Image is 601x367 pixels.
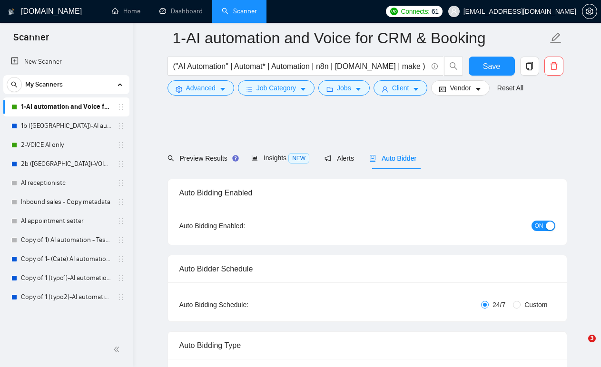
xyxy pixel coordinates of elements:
[117,198,125,206] span: holder
[451,8,457,15] span: user
[112,7,140,15] a: homeHome
[7,77,22,92] button: search
[369,155,376,162] span: robot
[325,155,331,162] span: notification
[179,221,305,231] div: Auto Bidding Enabled:
[413,86,419,93] span: caret-down
[521,299,551,310] span: Custom
[545,62,563,70] span: delete
[176,86,182,93] span: setting
[483,60,500,72] span: Save
[439,86,446,93] span: idcard
[390,8,398,15] img: upwork-logo.png
[117,293,125,301] span: holder
[117,255,125,263] span: holder
[173,60,427,72] input: Search Freelance Jobs...
[3,75,129,307] li: My Scanners
[25,75,63,94] span: My Scanners
[21,135,111,155] a: 2-VOICE AI only
[179,255,555,282] div: Auto Bidder Schedule
[173,26,548,50] input: Scanner name...
[300,86,306,93] span: caret-down
[318,80,370,96] button: folderJobscaret-down
[21,155,111,174] a: 2b ([GEOGRAPHIC_DATA])-VOICE AI only
[450,83,471,93] span: Vendor
[8,4,15,19] img: logo
[21,193,111,212] a: Inbound sales - Copy metadata
[326,86,333,93] span: folder
[588,335,596,342] span: 3
[11,52,122,71] a: New Scanner
[469,57,515,76] button: Save
[431,80,489,96] button: idcardVendorcaret-down
[21,250,111,269] a: Copy of 1- (Cate) AI automation and Voice for CRM & Booking (different categories)
[7,81,21,88] span: search
[256,83,296,93] span: Job Category
[520,57,539,76] button: copy
[251,154,309,162] span: Insights
[179,179,555,206] div: Auto Bidding Enabled
[475,86,482,93] span: caret-down
[117,274,125,282] span: holder
[6,30,57,50] span: Scanner
[117,122,125,130] span: holder
[238,80,315,96] button: barsJob Categorycaret-down
[444,62,463,70] span: search
[113,345,123,354] span: double-left
[167,155,174,162] span: search
[117,179,125,187] span: holder
[432,6,439,17] span: 61
[325,155,354,162] span: Alerts
[550,32,562,44] span: edit
[246,86,253,93] span: bars
[535,221,543,231] span: ON
[21,288,111,307] a: Copy of 1 (typo2)-AI automation and Voice for CRM & Booking
[355,86,362,93] span: caret-down
[231,154,240,163] div: Tooltip anchor
[167,80,234,96] button: settingAdvancedcaret-down
[117,236,125,244] span: holder
[374,80,428,96] button: userClientcaret-down
[21,231,111,250] a: Copy of 1) AI automation - Testing something?
[21,269,111,288] a: Copy of 1 (typo1)-AI automation and Voice for CRM & Booking
[582,4,597,19] button: setting
[251,155,258,161] span: area-chart
[179,332,555,359] div: Auto Bidding Type
[21,116,111,135] a: 1b ([GEOGRAPHIC_DATA])-AI automation and Voice for CRM & Booking
[159,7,203,15] a: dashboardDashboard
[489,299,509,310] span: 24/7
[186,83,216,93] span: Advanced
[521,62,539,70] span: copy
[392,83,409,93] span: Client
[117,141,125,149] span: holder
[21,212,111,231] a: AI appointment setter
[117,103,125,111] span: holder
[117,217,125,225] span: holder
[369,155,416,162] span: Auto Bidder
[21,174,111,193] a: AI receptionistc
[569,335,591,357] iframe: Intercom live chat
[21,97,111,116] a: 1-AI automation and Voice for CRM & Booking
[117,160,125,168] span: holder
[382,86,388,93] span: user
[288,153,309,164] span: NEW
[432,63,438,69] span: info-circle
[582,8,597,15] a: setting
[444,57,463,76] button: search
[544,57,563,76] button: delete
[497,83,523,93] a: Reset All
[179,299,305,310] div: Auto Bidding Schedule:
[167,155,236,162] span: Preview Results
[219,86,226,93] span: caret-down
[401,6,429,17] span: Connects:
[3,52,129,71] li: New Scanner
[337,83,351,93] span: Jobs
[222,7,257,15] a: searchScanner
